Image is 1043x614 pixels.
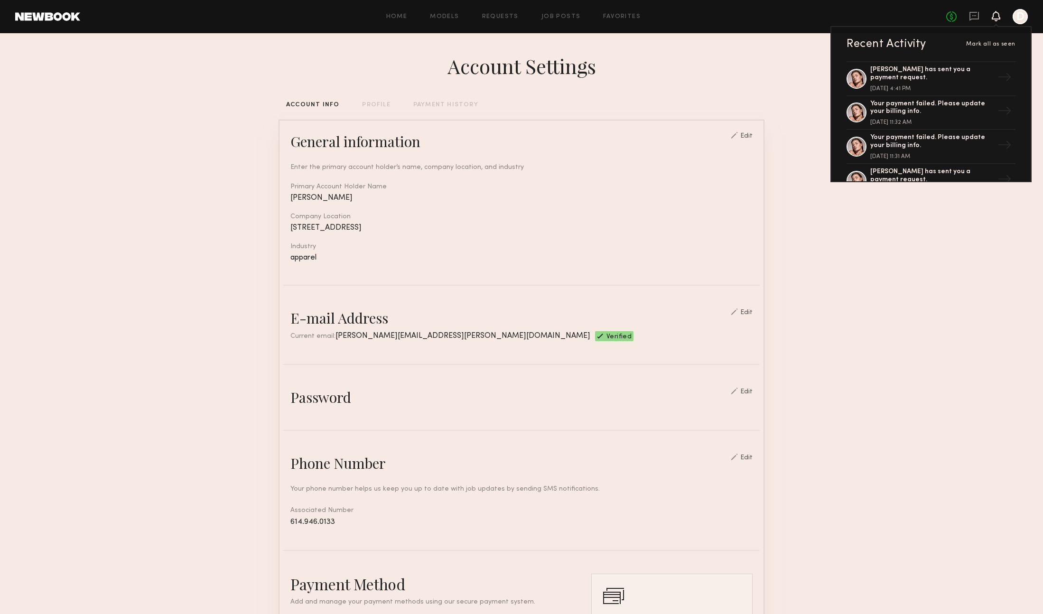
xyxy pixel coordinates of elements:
a: [PERSON_NAME] has sent you a payment request.→ [847,164,1015,198]
div: [STREET_ADDRESS] [290,224,753,232]
div: Recent Activity [847,38,926,50]
div: Edit [740,133,753,140]
div: [PERSON_NAME] has sent you a payment request. [870,66,994,82]
div: ACCOUNT INFO [286,102,339,108]
a: Your payment failed. Please update your billing info.[DATE] 11:31 AM→ [847,130,1015,164]
div: Your phone number helps us keep you up to date with job updates by sending SMS notifications. [290,484,753,494]
a: Requests [482,14,519,20]
div: Phone Number [290,454,386,473]
div: Edit [740,455,753,461]
div: apparel [290,254,753,262]
div: Associated Number [290,505,753,527]
a: D [1013,9,1028,24]
div: → [994,66,1015,91]
a: [PERSON_NAME] has sent you a payment request.[DATE] 4:41 PM→ [847,61,1015,96]
div: Password [290,388,351,407]
div: → [994,134,1015,159]
div: [PERSON_NAME] [290,194,753,202]
a: Home [386,14,408,20]
span: Verified [606,334,632,341]
a: Models [430,14,459,20]
div: [DATE] 4:41 PM [870,86,994,92]
div: PAYMENT HISTORY [413,102,478,108]
div: [PERSON_NAME] has sent you a payment request. [870,168,994,184]
span: 614.946.0133 [290,518,335,526]
div: General information [290,132,420,151]
div: Edit [740,389,753,395]
div: [DATE] 11:31 AM [870,154,994,159]
div: → [994,168,1015,193]
div: Your payment failed. Please update your billing info. [870,100,994,116]
div: Current email: [290,331,590,341]
div: Industry [290,243,753,250]
a: Job Posts [541,14,581,20]
a: Favorites [603,14,641,20]
h2: Payment Method [290,574,563,594]
div: PROFILE [362,102,390,108]
a: Your payment failed. Please update your billing info.[DATE] 11:32 AM→ [847,96,1015,130]
div: Enter the primary account holder’s name, company location, and industry [290,162,753,172]
div: E-mail Address [290,308,388,327]
span: Mark all as seen [966,41,1015,47]
div: Your payment failed. Please update your billing info. [870,134,994,150]
div: Company Location [290,214,753,220]
p: Add and manage your payment methods using our secure payment system. [290,599,563,605]
div: → [994,100,1015,125]
div: [DATE] 11:32 AM [870,120,994,125]
div: Primary Account Holder Name [290,184,753,190]
span: [PERSON_NAME][EMAIL_ADDRESS][PERSON_NAME][DOMAIN_NAME] [335,332,590,340]
div: Account Settings [447,53,596,79]
div: Edit [740,309,753,316]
